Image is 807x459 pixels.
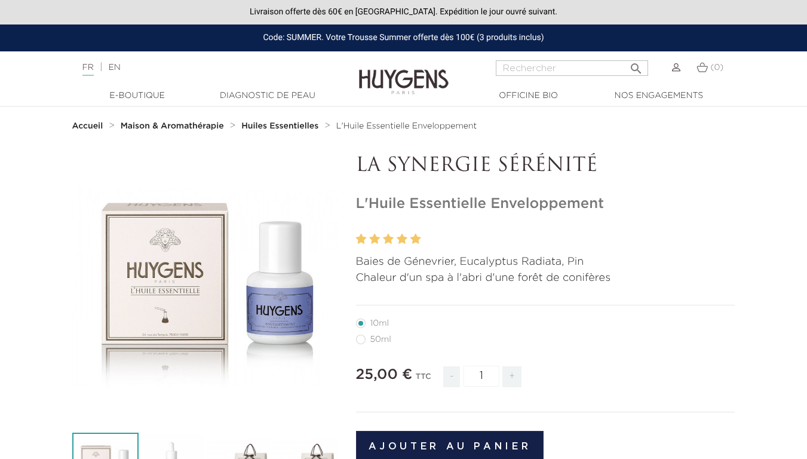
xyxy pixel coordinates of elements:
[410,231,421,248] label: 5
[464,366,499,387] input: Quantité
[72,121,106,131] a: Accueil
[241,122,318,130] strong: Huiles Essentielles
[496,60,648,76] input: Rechercher
[82,63,94,76] a: FR
[121,121,227,131] a: Maison & Aromathérapie
[108,63,120,72] a: EN
[336,122,477,130] span: L'Huile Essentielle Enveloppement
[369,231,380,248] label: 2
[121,122,224,130] strong: Maison & Aromathérapie
[76,60,327,75] div: |
[356,254,735,270] p: Baies de Génevrier, Eucalyptus Radiata, Pin
[383,231,394,248] label: 3
[78,90,197,102] a: E-Boutique
[208,90,327,102] a: Diagnostic de peau
[356,231,367,248] label: 1
[356,368,413,382] span: 25,00 €
[469,90,588,102] a: Officine Bio
[336,121,477,131] a: L'Huile Essentielle Enveloppement
[599,90,719,102] a: Nos engagements
[241,121,321,131] a: Huiles Essentielles
[359,50,449,96] img: Huygens
[356,319,403,328] label: 10ml
[356,195,735,213] h1: L'Huile Essentielle Enveloppement
[356,270,735,286] p: Chaleur d'un spa à l'abri d'une forêt de conifères
[443,366,460,387] span: -
[629,58,643,72] i: 
[416,364,431,396] div: TTC
[502,366,521,387] span: +
[72,122,103,130] strong: Accueil
[625,57,647,73] button: 
[397,231,407,248] label: 4
[356,335,406,344] label: 50ml
[356,155,735,178] p: LA SYNERGIE SÉRÉNITÉ
[710,63,723,72] span: (0)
